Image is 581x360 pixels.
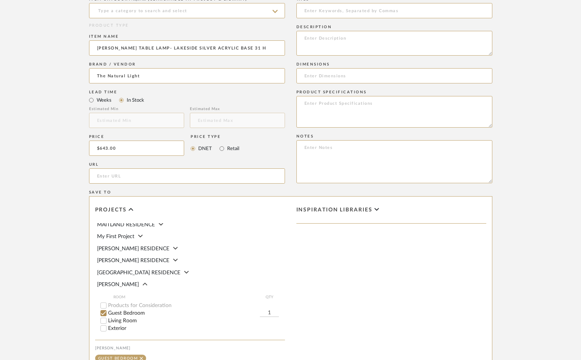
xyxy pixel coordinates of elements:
div: Price Type [191,134,239,139]
input: Estimated Max [190,113,285,128]
input: Unknown [89,68,285,83]
span: MAITLAND RESIDENCE [97,222,155,227]
span: QTY [260,294,279,300]
span: [GEOGRAPHIC_DATA] RESIDENCE [97,270,180,275]
input: Type a category to search and select [89,3,285,18]
div: Notes [296,134,492,139]
input: Estimated Min [89,113,184,128]
input: Enter Dimensions [296,68,492,83]
div: Item name [89,34,285,39]
div: Dimensions [296,62,492,67]
span: [PERSON_NAME] RESIDENCE [97,246,169,251]
div: PRODUCT TYPE [89,23,285,29]
label: DNET [197,144,212,153]
input: Enter DNET Price [89,141,185,156]
div: [PERSON_NAME] [95,346,285,350]
input: Enter Keywords, Separated by Commas [296,3,492,18]
label: Retail [226,144,239,153]
mat-radio-group: Select price type [191,141,239,156]
div: Estimated Min [89,107,184,111]
label: Guest Bedroom [108,310,260,316]
mat-radio-group: Select item type [89,95,285,105]
span: ROOM [113,294,260,300]
div: Save To [89,190,492,195]
div: URL [89,162,285,167]
div: Brand / Vendor [89,62,285,67]
span: My First Project [97,234,134,239]
div: Estimated Max [190,107,285,111]
label: Weeks [96,96,111,104]
span: [PERSON_NAME] RESIDENCE [97,258,169,263]
span: Projects [95,207,127,213]
div: Product Specifications [296,90,492,94]
label: In Stock [126,96,144,104]
label: Exterior [108,326,285,331]
span: [PERSON_NAME] [97,282,139,287]
div: Description [296,25,492,29]
div: Lead Time [89,90,285,94]
div: Price [89,134,185,139]
span: Inspiration libraries [296,207,372,213]
input: Enter URL [89,168,285,184]
label: Living Room [108,318,285,323]
input: Enter Name [89,40,285,56]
